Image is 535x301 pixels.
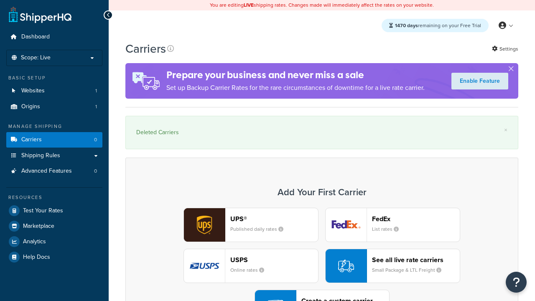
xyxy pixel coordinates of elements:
[6,99,102,115] a: Origins 1
[21,152,60,159] span: Shipping Rules
[395,22,418,29] strong: 1470 days
[166,68,425,82] h4: Prepare your business and never miss a sale
[230,256,318,264] header: USPS
[326,208,367,242] img: fedEx logo
[325,208,460,242] button: fedEx logoFedExList rates
[372,256,460,264] header: See all live rate carriers
[184,249,225,283] img: usps logo
[184,208,225,242] img: ups logo
[21,33,50,41] span: Dashboard
[382,19,489,32] div: remaining on your Free Trial
[136,127,507,138] div: Deleted Carriers
[125,63,166,99] img: ad-rules-rateshop-fe6ec290ccb7230408bd80ed9643f0289d75e0ffd9eb532fc0e269fcd187b520.png
[338,258,354,274] img: icon-carrier-liverate-becf4550.svg
[94,136,97,143] span: 0
[492,43,518,55] a: Settings
[6,250,102,265] a: Help Docs
[95,87,97,94] span: 1
[95,103,97,110] span: 1
[6,219,102,234] a: Marketplace
[6,132,102,148] a: Carriers 0
[166,82,425,94] p: Set up Backup Carrier Rates for the rare circumstances of downtime for a live rate carrier.
[325,249,460,283] button: See all live rate carriersSmall Package & LTL Freight
[6,234,102,249] a: Analytics
[21,168,72,175] span: Advanced Features
[6,83,102,99] a: Websites 1
[230,215,318,223] header: UPS®
[9,6,71,23] a: ShipperHQ Home
[372,266,448,274] small: Small Package & LTL Freight
[6,148,102,163] a: Shipping Rules
[372,225,405,233] small: List rates
[183,208,318,242] button: ups logoUPS®Published daily rates
[23,223,54,230] span: Marketplace
[6,163,102,179] a: Advanced Features 0
[6,83,102,99] li: Websites
[506,272,527,293] button: Open Resource Center
[451,73,508,89] a: Enable Feature
[372,215,460,223] header: FedEx
[6,194,102,201] div: Resources
[6,123,102,130] div: Manage Shipping
[6,132,102,148] li: Carriers
[6,29,102,45] a: Dashboard
[134,187,510,197] h3: Add Your First Carrier
[6,74,102,82] div: Basic Setup
[504,127,507,133] a: ×
[23,238,46,245] span: Analytics
[230,225,290,233] small: Published daily rates
[23,207,63,214] span: Test Your Rates
[21,87,45,94] span: Websites
[21,54,51,61] span: Scope: Live
[6,99,102,115] li: Origins
[125,41,166,57] h1: Carriers
[183,249,318,283] button: usps logoUSPSOnline rates
[230,266,271,274] small: Online rates
[94,168,97,175] span: 0
[244,1,254,9] b: LIVE
[23,254,50,261] span: Help Docs
[21,103,40,110] span: Origins
[6,203,102,218] a: Test Your Rates
[6,163,102,179] li: Advanced Features
[21,136,42,143] span: Carriers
